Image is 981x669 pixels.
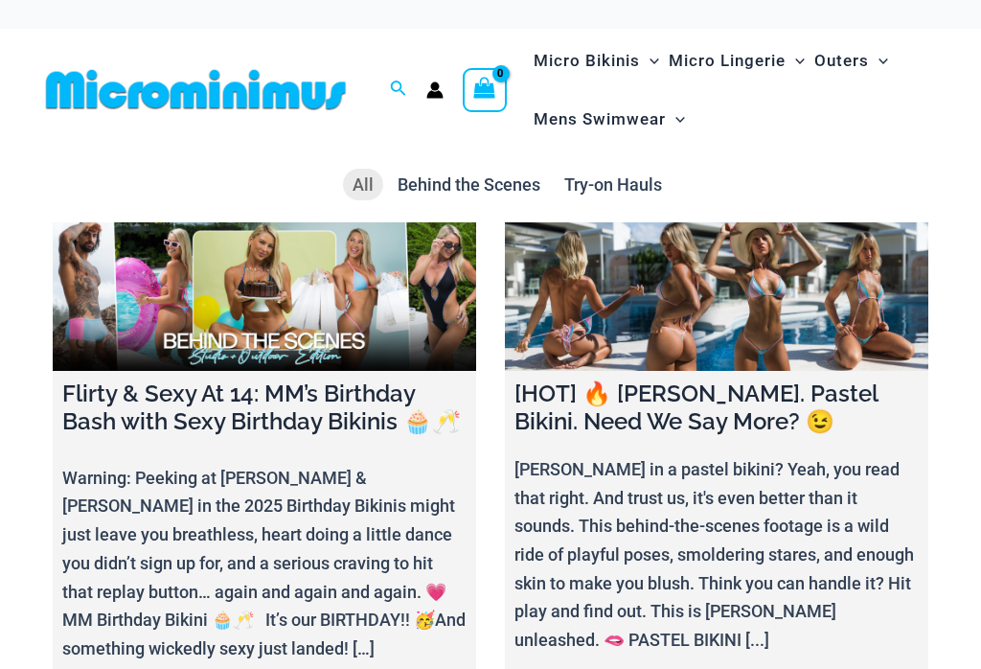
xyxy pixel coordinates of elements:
a: Search icon link [390,78,407,102]
a: View Shopping Cart, empty [463,68,507,112]
span: Menu Toggle [666,95,685,144]
a: Account icon link [426,81,444,99]
span: All [353,174,374,195]
span: Behind the Scenes [398,174,540,195]
p: [PERSON_NAME] in a pastel bikini? Yeah, you read that right. And trust us, it's even better than ... [514,455,919,655]
span: Outers [814,36,869,85]
a: Micro LingerieMenu ToggleMenu Toggle [664,32,810,90]
span: Micro Lingerie [669,36,786,85]
a: Flirty & Sexy At 14: MM’s Birthday Bash with Sexy Birthday Bikinis 🧁🥂 [53,222,476,371]
span: Micro Bikinis [534,36,640,85]
img: MM SHOP LOGO FLAT [38,68,354,111]
p: Warning: Peeking at [PERSON_NAME] & [PERSON_NAME] in the 2025 Birthday Bikinis might just leave y... [62,464,467,663]
span: Menu Toggle [786,36,805,85]
a: [HOT] 🔥 Olivia. Pastel Bikini. Need We Say More? 😉 [505,222,928,371]
a: Mens SwimwearMenu ToggleMenu Toggle [529,90,690,149]
span: Menu Toggle [869,36,888,85]
span: Mens Swimwear [534,95,666,144]
span: Menu Toggle [640,36,659,85]
h4: Flirty & Sexy At 14: MM’s Birthday Bash with Sexy Birthday Bikinis 🧁🥂 [62,381,467,436]
nav: Site Navigation [526,29,943,151]
a: Micro BikinisMenu ToggleMenu Toggle [529,32,664,90]
a: OutersMenu ToggleMenu Toggle [810,32,893,90]
h4: [HOT] 🔥 [PERSON_NAME]. Pastel Bikini. Need We Say More? 😉 [514,381,919,436]
span: Try-on Hauls [564,174,662,195]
